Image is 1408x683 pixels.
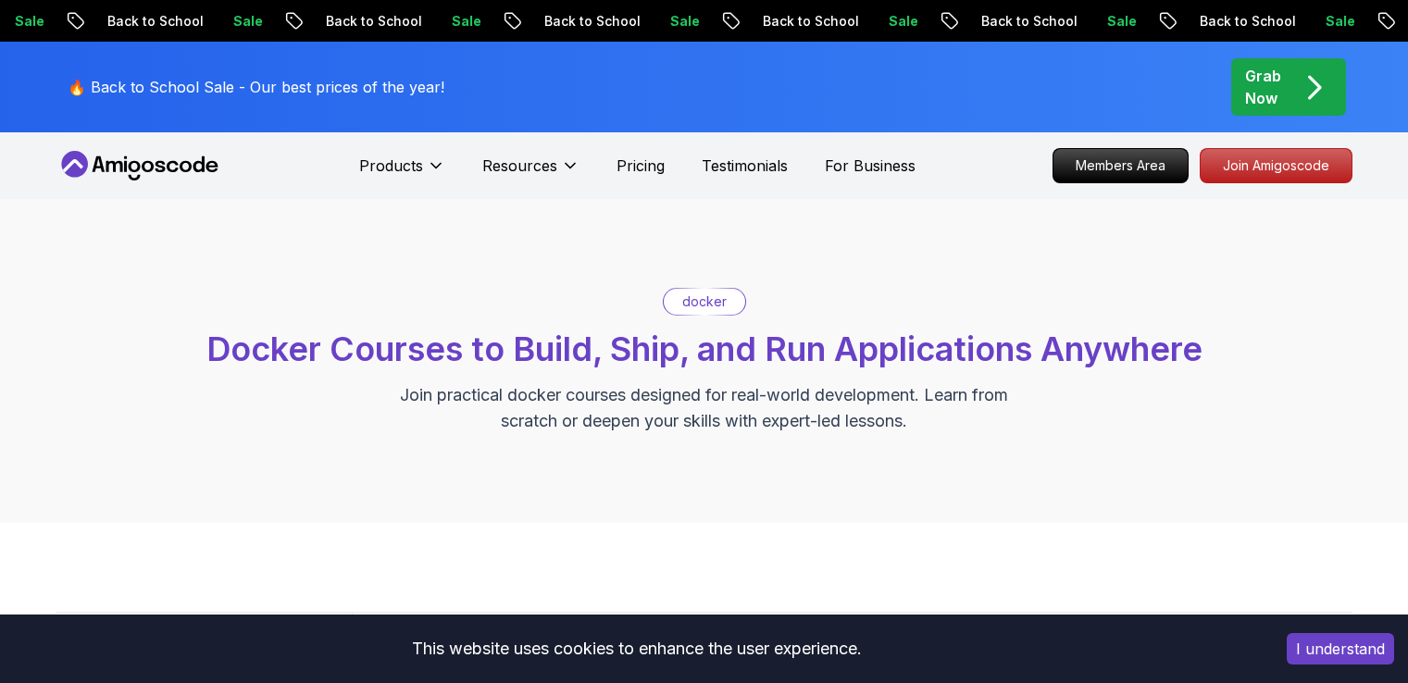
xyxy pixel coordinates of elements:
[682,292,727,311] p: docker
[617,155,665,177] a: Pricing
[1201,149,1352,182] p: Join Amigoscode
[1053,148,1189,183] a: Members Area
[482,155,557,177] p: Resources
[482,155,579,192] button: Resources
[702,155,788,177] a: Testimonials
[437,12,496,31] p: Sale
[825,155,916,177] a: For Business
[748,12,874,31] p: Back to School
[359,155,423,177] p: Products
[1200,148,1352,183] a: Join Amigoscode
[206,329,1202,369] span: Docker Courses to Build, Ship, and Run Applications Anywhere
[1311,12,1370,31] p: Sale
[1092,12,1152,31] p: Sale
[218,12,278,31] p: Sale
[393,382,1016,434] p: Join practical docker courses designed for real-world development. Learn from scratch or deepen y...
[311,12,437,31] p: Back to School
[1053,149,1188,182] p: Members Area
[1245,65,1281,109] p: Grab Now
[68,76,444,98] p: 🔥 Back to School Sale - Our best prices of the year!
[655,12,715,31] p: Sale
[14,628,1259,669] div: This website uses cookies to enhance the user experience.
[359,155,445,192] button: Products
[1287,633,1394,664] button: Accept cookies
[966,12,1092,31] p: Back to School
[93,12,218,31] p: Back to School
[874,12,933,31] p: Sale
[1185,12,1311,31] p: Back to School
[530,12,655,31] p: Back to School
